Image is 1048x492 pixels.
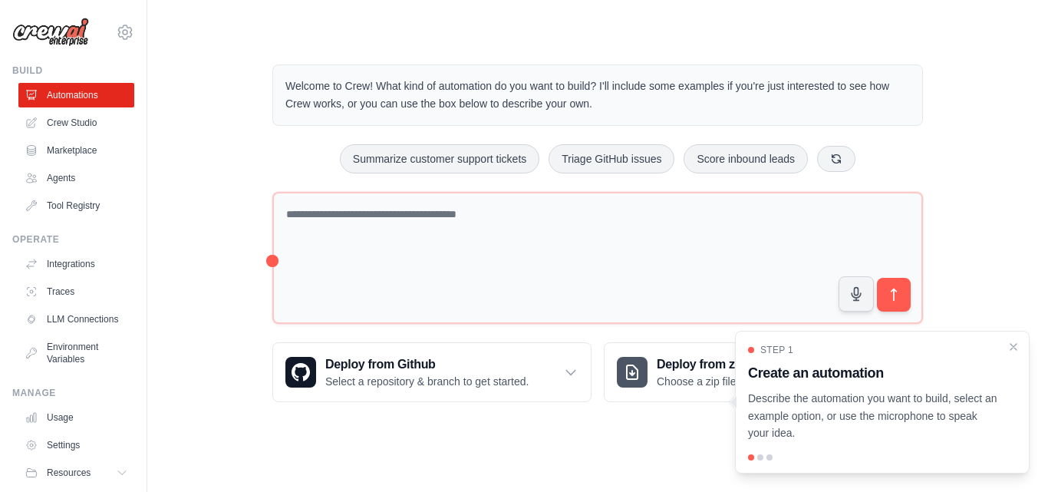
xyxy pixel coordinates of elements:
[18,279,134,304] a: Traces
[748,390,998,442] p: Describe the automation you want to build, select an example option, or use the microphone to spe...
[549,144,674,173] button: Triage GitHub issues
[18,461,134,485] button: Resources
[12,387,134,399] div: Manage
[657,374,786,389] p: Choose a zip file to upload.
[18,166,134,190] a: Agents
[18,111,134,135] a: Crew Studio
[18,193,134,218] a: Tool Registry
[18,138,134,163] a: Marketplace
[340,144,539,173] button: Summarize customer support tickets
[12,233,134,246] div: Operate
[18,252,134,276] a: Integrations
[12,64,134,77] div: Build
[760,344,793,356] span: Step 1
[748,362,998,384] h3: Create an automation
[47,467,91,479] span: Resources
[684,144,808,173] button: Score inbound leads
[18,83,134,107] a: Automations
[325,374,529,389] p: Select a repository & branch to get started.
[18,307,134,332] a: LLM Connections
[1007,341,1020,353] button: Close walkthrough
[285,78,910,113] p: Welcome to Crew! What kind of automation do you want to build? I'll include some examples if you'...
[18,405,134,430] a: Usage
[18,335,134,371] a: Environment Variables
[12,18,89,47] img: Logo
[18,433,134,457] a: Settings
[657,355,786,374] h3: Deploy from zip file
[325,355,529,374] h3: Deploy from Github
